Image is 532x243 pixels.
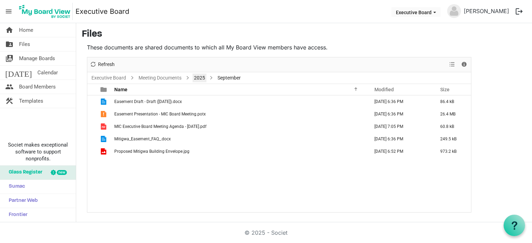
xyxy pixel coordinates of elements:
[112,145,367,158] td: Proposed Mitigwa Building Envelope.jpg is template cell column header Name
[433,145,471,158] td: 973.2 kB is template cell column header Size
[5,23,14,37] span: home
[19,94,43,108] span: Templates
[114,99,182,104] span: Easement Draft - Draft ([DATE]).docx
[97,60,115,69] span: Refresh
[245,229,287,236] a: © 2025 - Societ
[19,37,30,51] span: Files
[367,95,433,108] td: September 16, 2025 6:36 PM column header Modified
[89,60,116,69] button: Refresh
[367,145,433,158] td: September 12, 2025 6:52 PM column header Modified
[17,3,73,20] img: My Board View Logo
[433,133,471,145] td: 249.5 kB is template cell column header Size
[19,23,33,37] span: Home
[433,95,471,108] td: 86.4 kB is template cell column header Size
[461,4,512,18] a: [PERSON_NAME]
[114,112,206,116] span: Easement Presentation - MIC Board Meeting.potx
[367,120,433,133] td: September 12, 2025 7:05 PM column header Modified
[112,120,367,133] td: MIC Executive Board Meeting Agenda - 9.17.2025.pdf is template cell column header Name
[458,57,470,72] div: Details
[114,149,189,154] span: Proposed Mitigwa Building Envelope.jpg
[96,145,112,158] td: is template cell column header type
[82,29,526,40] h3: Files
[448,60,456,69] button: View dropdownbutton
[446,57,458,72] div: View
[112,133,367,145] td: Mitigwa_Easement_FAQ_.docx is template cell column header Name
[216,74,242,82] span: September
[5,166,42,179] span: Glass Register
[5,80,14,94] span: people
[114,124,206,129] span: MIC Executive Board Meeting Agenda - [DATE].pdf
[96,120,112,133] td: is template cell column header type
[87,43,471,52] p: These documents are shared documents to which all My Board View members have access.
[374,87,394,92] span: Modified
[512,4,526,19] button: logout
[96,133,112,145] td: is template cell column header type
[193,74,206,82] a: 2025
[440,87,450,92] span: Size
[447,4,461,18] img: no-profile-picture.svg
[137,74,183,82] a: Meeting Documents
[87,108,96,120] td: checkbox
[5,180,25,194] span: Sumac
[2,5,15,18] span: menu
[87,120,96,133] td: checkbox
[5,208,27,222] span: Frontier
[76,4,129,18] a: Executive Board
[17,3,76,20] a: My Board View Logo
[37,66,58,80] span: Calendar
[19,52,55,65] span: Manage Boards
[96,108,112,120] td: is template cell column header type
[367,133,433,145] td: September 16, 2025 6:36 PM column header Modified
[5,37,14,51] span: folder_shared
[5,94,14,108] span: construction
[90,74,127,82] a: Executive Board
[460,60,469,69] button: Details
[367,108,433,120] td: September 16, 2025 6:36 PM column header Modified
[114,137,171,141] span: Mitigwa_Easement_FAQ_.docx
[19,80,56,94] span: Board Members
[5,52,14,65] span: switch_account
[112,108,367,120] td: Easement Presentation - MIC Board Meeting.potx is template cell column header Name
[433,120,471,133] td: 60.8 kB is template cell column header Size
[87,57,117,72] div: Refresh
[114,87,127,92] span: Name
[5,66,32,80] span: [DATE]
[87,133,96,145] td: checkbox
[433,108,471,120] td: 26.4 MB is template cell column header Size
[391,7,441,17] button: Executive Board dropdownbutton
[3,141,73,162] span: Societ makes exceptional software to support nonprofits.
[5,194,38,208] span: Partner Web
[57,170,67,175] div: new
[87,145,96,158] td: checkbox
[112,95,367,108] td: Easement Draft - Draft (9-16-25).docx is template cell column header Name
[96,95,112,108] td: is template cell column header type
[87,95,96,108] td: checkbox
